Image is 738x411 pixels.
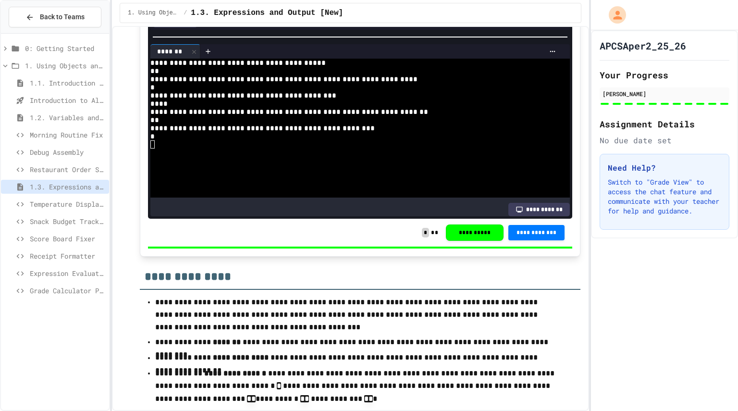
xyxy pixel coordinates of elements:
span: Grade Calculator Pro [30,286,105,296]
span: 1.3. Expressions and Output [New] [30,182,105,192]
div: [PERSON_NAME] [603,89,726,98]
span: Back to Teams [40,12,85,22]
span: Restaurant Order System [30,164,105,174]
span: 0: Getting Started [25,43,105,53]
span: 1. Using Objects and Methods [128,9,180,17]
span: Morning Routine Fix [30,130,105,140]
div: No due date set [600,135,729,146]
span: 1.2. Variables and Data Types [30,112,105,123]
span: 1. Using Objects and Methods [25,61,105,71]
span: Receipt Formatter [30,251,105,261]
span: 1.1. Introduction to Algorithms, Programming, and Compilers [30,78,105,88]
h2: Your Progress [600,68,729,82]
div: My Account [599,4,628,26]
button: Back to Teams [9,7,101,27]
span: Snack Budget Tracker [30,216,105,226]
span: Temperature Display Fix [30,199,105,209]
h1: APCSAper2_25_26 [600,39,686,52]
span: / [184,9,187,17]
span: Expression Evaluator Fix [30,268,105,278]
span: Introduction to Algorithms, Programming, and Compilers [30,95,105,105]
h2: Assignment Details [600,117,729,131]
span: Score Board Fixer [30,234,105,244]
h3: Need Help? [608,162,721,174]
span: 1.3. Expressions and Output [New] [191,7,343,19]
p: Switch to "Grade View" to access the chat feature and communicate with your teacher for help and ... [608,177,721,216]
span: Debug Assembly [30,147,105,157]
